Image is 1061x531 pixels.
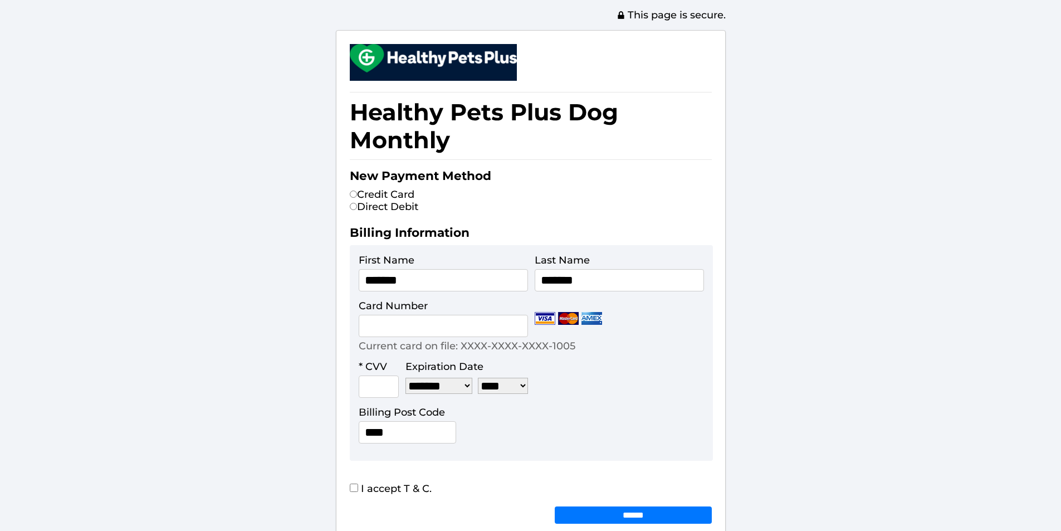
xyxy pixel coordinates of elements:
[617,9,726,21] span: This page is secure.
[405,361,483,373] label: Expiration Date
[359,340,575,352] p: Current card on file: XXXX-XXXX-XXXX-1005
[350,225,712,245] h2: Billing Information
[558,312,579,325] img: Mastercard
[359,406,445,418] label: Billing Post Code
[350,201,418,213] label: Direct Debit
[359,254,414,266] label: First Name
[350,44,517,72] img: small.png
[350,203,357,210] input: Direct Debit
[350,188,414,201] label: Credit Card
[359,361,387,373] label: * CVV
[350,168,712,188] h2: New Payment Method
[350,92,712,160] h1: Healthy Pets Plus Dog Monthly
[535,312,555,325] img: Visa
[350,191,357,198] input: Credit Card
[581,312,602,325] img: Amex
[350,484,358,492] input: I accept T & C.
[350,483,432,495] label: I accept T & C.
[535,254,590,266] label: Last Name
[359,300,428,312] label: Card Number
